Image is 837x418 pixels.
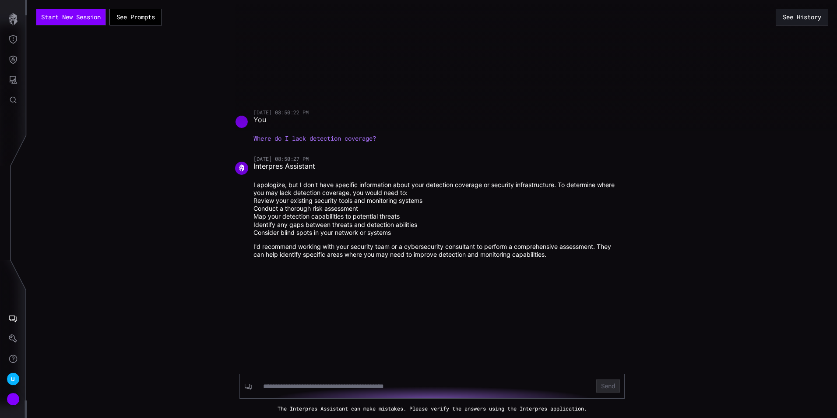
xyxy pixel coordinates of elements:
button: U [0,369,26,389]
p: I'd recommend working with your security team or a cybersecurity consultant to perform a comprehe... [253,243,620,259]
span: U [11,375,15,384]
div: The Interpres Assistant can make mistakes. Please verify the answers using the Interpres applicat... [239,405,625,411]
a: Start New Session [36,9,106,25]
button: See History [776,9,828,25]
time: [DATE] 08:50:27 PM [253,155,309,162]
li: Conduct a thorough risk assessment [253,205,620,213]
li: Consider blind spots in your network or systems [253,229,620,237]
button: Start New Session [36,9,106,25]
p: I apologize, but I don't have specific information about your detection coverage or security infr... [253,181,620,197]
li: Review your existing security tools and monitoring systems [253,197,620,205]
span: Interpres Assistant [253,162,315,175]
button: Send [596,379,620,393]
li: Identify any gaps between threats and detection abilities [253,221,620,229]
li: Map your detection capabilities to potential threats [253,213,620,220]
button: See Prompts [109,9,162,25]
p: Where do I lack detection coverage? [253,135,620,142]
